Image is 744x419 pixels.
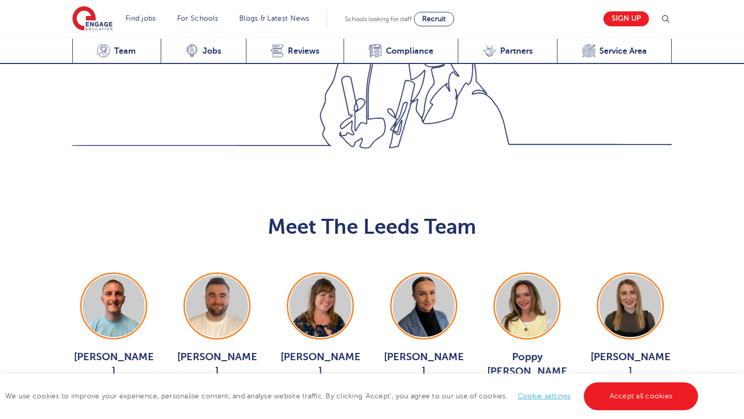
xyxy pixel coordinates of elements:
a: Recruit [414,12,454,26]
span: [PERSON_NAME] [382,350,465,379]
h2: Meet The Leeds Team [72,215,672,239]
a: Find jobs [126,14,156,22]
span: [PERSON_NAME] [176,350,258,379]
a: Blogs & Latest News [239,14,309,22]
a: For Schools [177,14,218,22]
a: Partners [458,39,557,64]
span: We use cookies to improve your experience, personalise content, and analyse website traffic. By c... [5,392,701,400]
a: Sign up [603,11,649,26]
a: [PERSON_NAME] View Jobs > [279,272,362,402]
img: Chris Rushton [186,275,248,337]
a: [PERSON_NAME] View Jobs > [176,272,258,402]
a: Service Area [557,39,672,64]
span: Service Area [599,46,647,56]
a: Cookie settings [518,392,571,400]
a: Jobs [161,39,246,64]
img: Poppy Burnside [496,275,558,337]
span: Reviews [288,46,319,56]
span: [PERSON_NAME] [279,350,362,379]
a: [PERSON_NAME] View Jobs > [589,272,672,402]
span: [PERSON_NAME] [72,350,155,379]
span: Poppy [PERSON_NAME] [486,350,568,393]
img: Layla McCosker [599,275,661,337]
a: Accept all cookies [584,382,699,410]
img: Joanne Wright [289,275,351,337]
span: Schools looking for staff [345,15,412,23]
span: [PERSON_NAME] [589,350,672,379]
a: Team [72,39,161,64]
a: [PERSON_NAME] View Jobs > [72,272,155,402]
a: [PERSON_NAME] View Jobs > [382,272,465,402]
a: Reviews [246,39,344,64]
img: Holly Johnson [393,275,455,337]
span: Partners [500,46,533,56]
a: Poppy [PERSON_NAME] View Jobs > [486,272,568,417]
span: Recruit [422,15,446,23]
img: George Dignam [83,275,145,337]
img: Engage Education [72,6,113,32]
span: Team [114,46,136,56]
span: Compliance [386,46,433,56]
a: Compliance [344,39,458,64]
span: Jobs [203,46,221,56]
